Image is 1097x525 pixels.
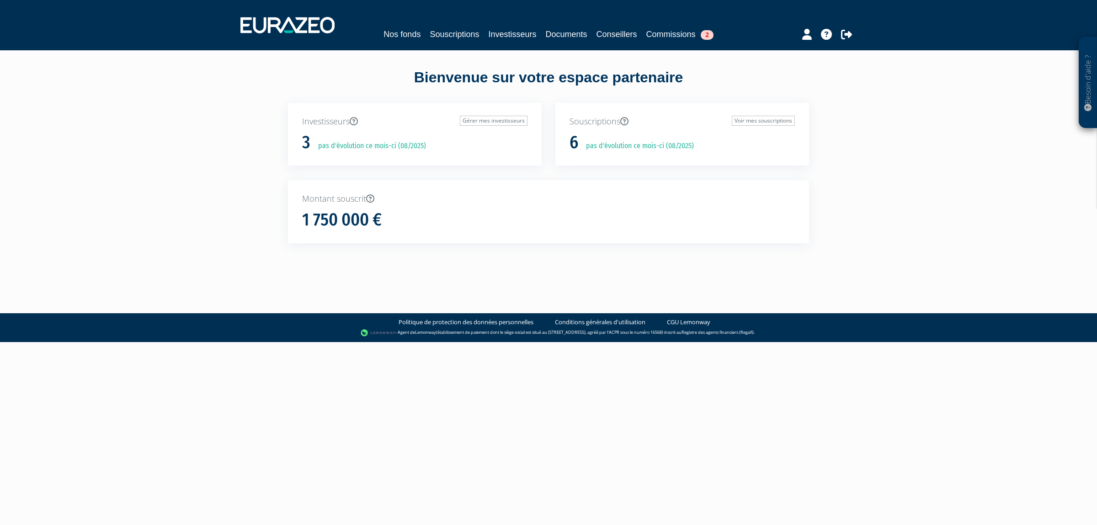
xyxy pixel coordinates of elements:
div: Bienvenue sur votre espace partenaire [281,67,816,103]
a: Investisseurs [488,28,536,41]
a: Gérer mes investisseurs [460,116,527,126]
h1: 6 [570,133,578,152]
a: Souscriptions [430,28,479,41]
a: Voir mes souscriptions [732,116,795,126]
a: Registre des agents financiers (Regafi) [682,329,754,335]
p: Montant souscrit [302,193,795,205]
p: pas d'évolution ce mois-ci (08/2025) [580,141,694,151]
a: Lemonway [415,329,436,335]
div: - Agent de (établissement de paiement dont le siège social est situé au [STREET_ADDRESS], agréé p... [9,328,1088,337]
a: CGU Lemonway [667,318,710,327]
a: Conseillers [596,28,637,41]
img: logo-lemonway.png [361,328,396,337]
h1: 1 750 000 € [302,210,382,230]
p: Investisseurs [302,116,527,128]
a: Documents [546,28,587,41]
span: 2 [701,30,714,40]
p: Souscriptions [570,116,795,128]
img: 1732889491-logotype_eurazeo_blanc_rvb.png [240,17,335,33]
a: Commissions2 [646,28,714,41]
p: Besoin d'aide ? [1083,42,1093,124]
h1: 3 [302,133,310,152]
p: pas d'évolution ce mois-ci (08/2025) [312,141,426,151]
a: Conditions générales d'utilisation [555,318,645,327]
a: Nos fonds [383,28,421,41]
a: Politique de protection des données personnelles [399,318,533,327]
